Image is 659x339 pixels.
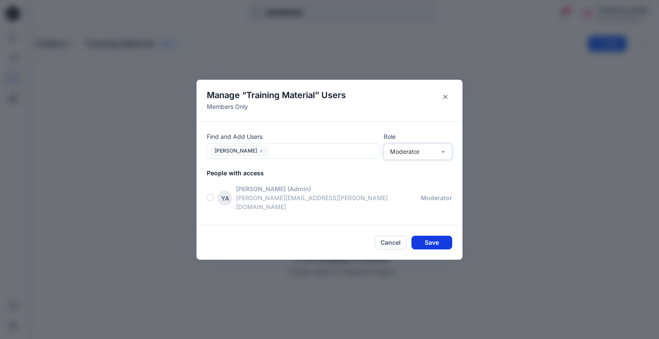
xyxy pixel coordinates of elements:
[438,90,452,104] button: Close
[236,193,421,211] p: [PERSON_NAME][EMAIL_ADDRESS][PERSON_NAME][DOMAIN_NAME]
[390,147,435,156] div: Moderator
[215,147,257,156] span: [PERSON_NAME]
[384,132,452,141] p: Role
[236,184,286,193] p: [PERSON_NAME]
[411,236,452,249] button: Save
[217,190,233,206] div: YA
[207,132,380,141] p: Find and Add Users
[375,236,406,249] button: Cancel
[207,102,346,111] p: Members Only
[259,147,264,155] button: close
[246,90,315,100] span: Training Material
[287,184,311,193] p: (Admin)
[207,90,346,100] h4: Manage “ ” Users
[421,193,452,202] p: moderator
[207,168,463,177] p: People with access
